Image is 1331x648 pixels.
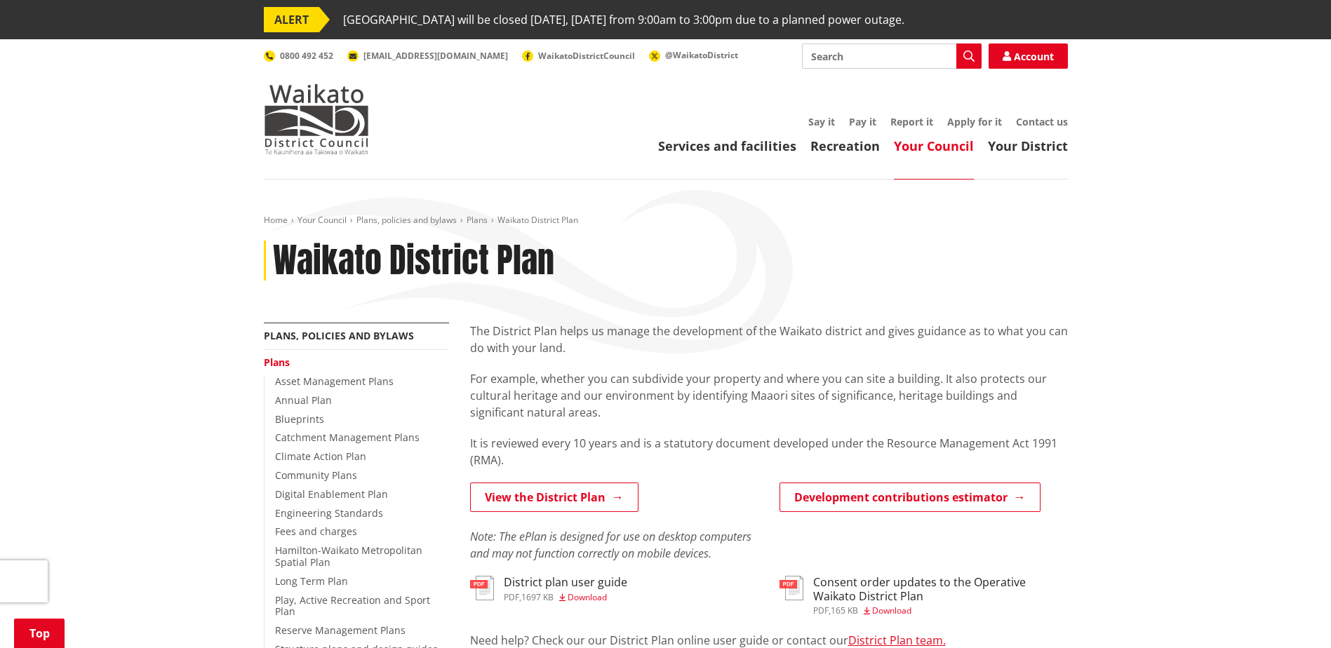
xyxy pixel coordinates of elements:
[275,450,366,463] a: Climate Action Plan
[521,591,554,603] span: 1697 KB
[343,7,904,32] span: [GEOGRAPHIC_DATA] will be closed [DATE], [DATE] from 9:00am to 3:00pm due to a planned power outage.
[1266,589,1317,640] iframe: Messenger Launcher
[264,356,290,369] a: Plans
[275,487,388,501] a: Digital Enablement Plan
[275,574,348,588] a: Long Term Plan
[275,623,406,637] a: Reserve Management Plans
[872,605,911,616] span: Download
[810,137,880,154] a: Recreation
[275,468,357,482] a: Community Plans
[470,482,638,512] a: View the District Plan
[504,593,627,602] div: ,
[297,214,347,226] a: Your Council
[780,576,803,600] img: document-pdf.svg
[780,482,1041,512] a: Development contributions estimator
[470,529,751,561] em: Note: The ePlan is designed for use on desktop computers and may not function correctly on mobile...
[467,214,488,226] a: Plans
[275,544,422,569] a: Hamilton-Waikato Metropolitan Spatial Plan
[275,374,394,388] a: Asset Management Plans
[275,431,420,444] a: Catchment Management Plans
[347,50,508,62] a: [EMAIL_ADDRESS][DOMAIN_NAME]
[947,115,1002,128] a: Apply for it
[568,591,607,603] span: Download
[813,607,1068,615] div: ,
[988,137,1068,154] a: Your District
[470,370,1068,421] p: For example, whether you can subdivide your property and where you can site a building. It also p...
[538,50,635,62] span: WaikatoDistrictCouncil
[848,633,946,648] a: District Plan team.
[890,115,933,128] a: Report it
[275,506,383,520] a: Engineering Standards
[497,214,578,226] span: Waikato District Plan
[894,137,974,154] a: Your Council
[470,435,1068,468] p: It is reviewed every 10 years and is a statutory document developed under the Resource Management...
[275,525,357,538] a: Fees and charges
[522,50,635,62] a: WaikatoDistrictCouncil
[275,393,332,407] a: Annual Plan
[831,605,858,616] span: 165 KB
[264,329,414,342] a: Plans, policies and bylaws
[470,576,494,600] img: document-pdf.svg
[658,137,796,154] a: Services and facilities
[470,323,1068,356] p: The District Plan helps us manage the development of the Waikato district and gives guidance as t...
[649,49,738,61] a: @WaikatoDistrict
[1016,115,1068,128] a: Contact us
[808,115,835,128] a: Say it
[264,215,1068,227] nav: breadcrumb
[264,84,369,154] img: Waikato District Council - Te Kaunihera aa Takiwaa o Waikato
[264,50,333,62] a: 0800 492 452
[802,43,982,69] input: Search input
[813,605,829,616] span: pdf
[989,43,1068,69] a: Account
[275,412,324,426] a: Blueprints
[504,591,519,603] span: pdf
[813,576,1068,602] h3: Consent order updates to the Operative Waikato District Plan
[665,49,738,61] span: @WaikatoDistrict
[280,50,333,62] span: 0800 492 452
[273,241,554,281] h1: Waikato District Plan
[849,115,876,128] a: Pay it
[264,214,288,226] a: Home
[363,50,508,62] span: [EMAIL_ADDRESS][DOMAIN_NAME]
[14,619,65,648] a: Top
[356,214,457,226] a: Plans, policies and bylaws
[780,576,1068,614] a: Consent order updates to the Operative Waikato District Plan pdf,165 KB Download
[504,576,627,589] h3: District plan user guide
[470,576,627,601] a: District plan user guide pdf,1697 KB Download
[275,593,430,619] a: Play, Active Recreation and Sport Plan
[264,7,319,32] span: ALERT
